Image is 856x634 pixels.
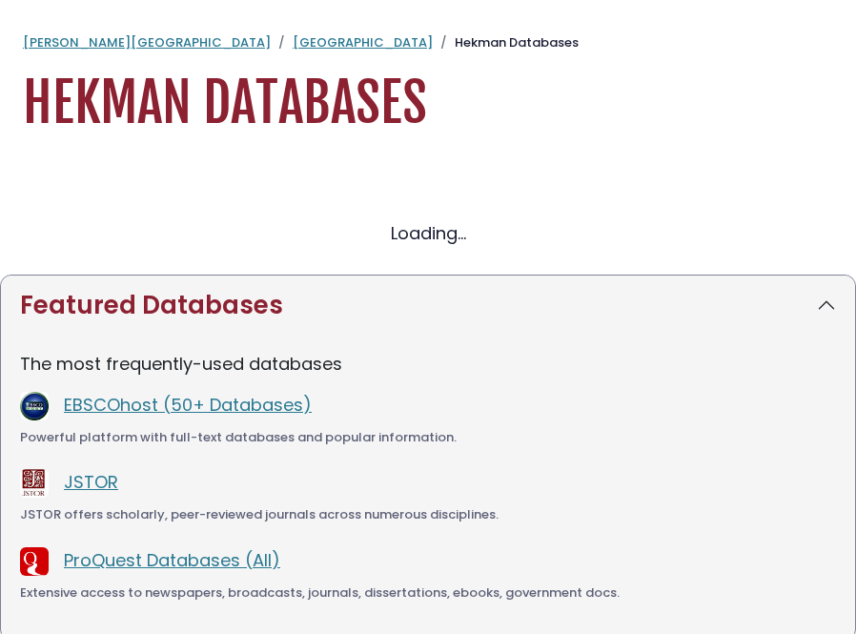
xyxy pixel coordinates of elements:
[20,505,836,524] div: JSTOR offers scholarly, peer-reviewed journals across numerous disciplines.
[1,276,855,336] button: Featured Databases
[20,428,836,447] div: Powerful platform with full-text databases and popular information.
[64,393,312,417] a: EBSCOhost (50+ Databases)
[433,33,579,52] li: Hekman Databases
[20,583,836,603] div: Extensive access to newspapers, broadcasts, journals, dissertations, ebooks, government docs.
[23,72,833,135] h1: Hekman Databases
[23,33,271,51] a: [PERSON_NAME][GEOGRAPHIC_DATA]
[293,33,433,51] a: [GEOGRAPHIC_DATA]
[23,220,833,246] div: Loading...
[64,548,280,572] a: ProQuest Databases (All)
[20,351,836,377] p: The most frequently-used databases
[64,470,118,494] a: JSTOR
[23,33,833,52] nav: breadcrumb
